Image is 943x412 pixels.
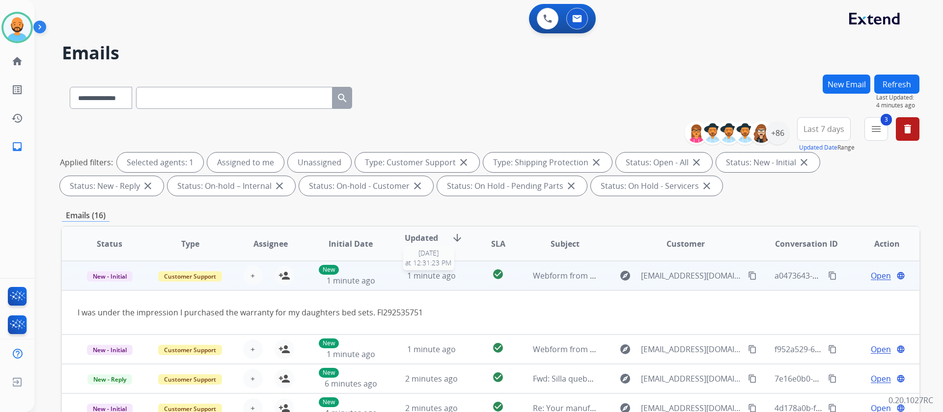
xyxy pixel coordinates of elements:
span: 1 minute ago [327,275,375,286]
div: Status: On-hold - Customer [299,176,433,196]
button: Refresh [874,75,919,94]
mat-icon: close [142,180,154,192]
mat-icon: check_circle [492,371,504,383]
span: 3 [881,114,892,126]
mat-icon: close [691,156,702,168]
mat-icon: history [11,112,23,124]
span: Type [181,238,199,250]
div: Assigned to me [207,153,284,172]
mat-icon: check_circle [492,268,504,280]
span: [EMAIL_ADDRESS][DOMAIN_NAME] [641,343,742,355]
mat-icon: content_copy [748,374,757,383]
span: Initial Date [329,238,373,250]
span: Subject [551,238,580,250]
mat-icon: close [458,156,470,168]
button: Last 7 days [797,117,851,141]
span: Open [871,343,891,355]
button: New Email [823,75,870,94]
span: Range [799,143,855,152]
div: Status: On Hold - Servicers [591,176,722,196]
span: New - Reply [87,374,132,385]
mat-icon: content_copy [748,345,757,354]
span: New - Initial [87,345,133,355]
p: New [319,397,339,407]
span: Webform from [EMAIL_ADDRESS][DOMAIN_NAME] on [DATE] [533,270,755,281]
button: + [243,266,263,285]
mat-icon: close [274,180,285,192]
span: 1 minute ago [407,270,456,281]
mat-icon: explore [619,343,631,355]
span: + [250,343,255,355]
span: SLA [491,238,505,250]
span: Customer Support [158,345,222,355]
th: Action [839,227,919,261]
mat-icon: person_add [278,343,290,355]
div: Status: New - Initial [716,153,820,172]
span: Assignee [253,238,288,250]
mat-icon: menu [870,123,882,135]
p: New [319,368,339,378]
h2: Emails [62,43,919,63]
mat-icon: list_alt [11,84,23,96]
div: Status: New - Reply [60,176,164,196]
mat-icon: person_add [278,373,290,385]
mat-icon: person_add [278,270,290,282]
span: Customer Support [158,271,222,282]
button: Updated Date [799,144,837,152]
p: Applied filters: [60,156,113,168]
span: Customer Support [158,374,222,385]
span: 6 minutes ago [325,378,377,389]
mat-icon: close [701,180,713,192]
div: Type: Customer Support [355,153,479,172]
mat-icon: language [896,271,905,280]
div: Status: On-hold – Internal [167,176,295,196]
span: + [250,270,255,282]
span: 2 minutes ago [405,373,458,384]
div: Type: Shipping Protection [483,153,612,172]
img: avatar [3,14,31,41]
span: Last 7 days [804,127,844,131]
mat-icon: check_circle [492,342,504,354]
p: New [319,338,339,348]
mat-icon: content_copy [828,345,837,354]
mat-icon: close [798,156,810,168]
div: Status: Open - All [616,153,712,172]
span: Updated Date [399,232,444,256]
span: Fwd: Silla quebrada [533,373,605,384]
button: + [243,339,263,359]
mat-icon: search [336,92,348,104]
mat-icon: close [412,180,423,192]
span: Conversation ID [775,238,838,250]
span: a0473643-0118-4a59-a32d-acbf5d39051b [775,270,925,281]
p: New [319,265,339,275]
button: + [243,369,263,388]
mat-icon: content_copy [748,271,757,280]
span: [DATE] [405,248,451,258]
div: +86 [766,121,789,145]
mat-icon: explore [619,270,631,282]
mat-icon: close [565,180,577,192]
span: Open [871,373,891,385]
mat-icon: close [590,156,602,168]
mat-icon: content_copy [828,374,837,383]
mat-icon: explore [619,373,631,385]
span: New - Initial [87,271,133,282]
span: at 12:31:23 PM [405,258,451,268]
div: Unassigned [288,153,351,172]
span: 1 minute ago [327,349,375,360]
button: 3 [864,117,888,141]
p: 0.20.1027RC [888,394,933,406]
mat-icon: inbox [11,141,23,153]
div: Selected agents: 1 [117,153,203,172]
span: [EMAIL_ADDRESS][DOMAIN_NAME] [641,270,742,282]
span: Webform from [EMAIL_ADDRESS][DOMAIN_NAME] on [DATE] [533,344,755,355]
mat-icon: arrow_downward [451,232,463,244]
div: I was under the impression I purchased the warranty for my daughters bed sets. Fl292535751 [78,307,743,318]
span: 4 minutes ago [876,102,919,109]
span: Open [871,270,891,282]
mat-icon: delete [902,123,914,135]
mat-icon: language [896,374,905,383]
mat-icon: home [11,55,23,67]
mat-icon: content_copy [828,271,837,280]
span: [EMAIL_ADDRESS][DOMAIN_NAME] [641,373,742,385]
